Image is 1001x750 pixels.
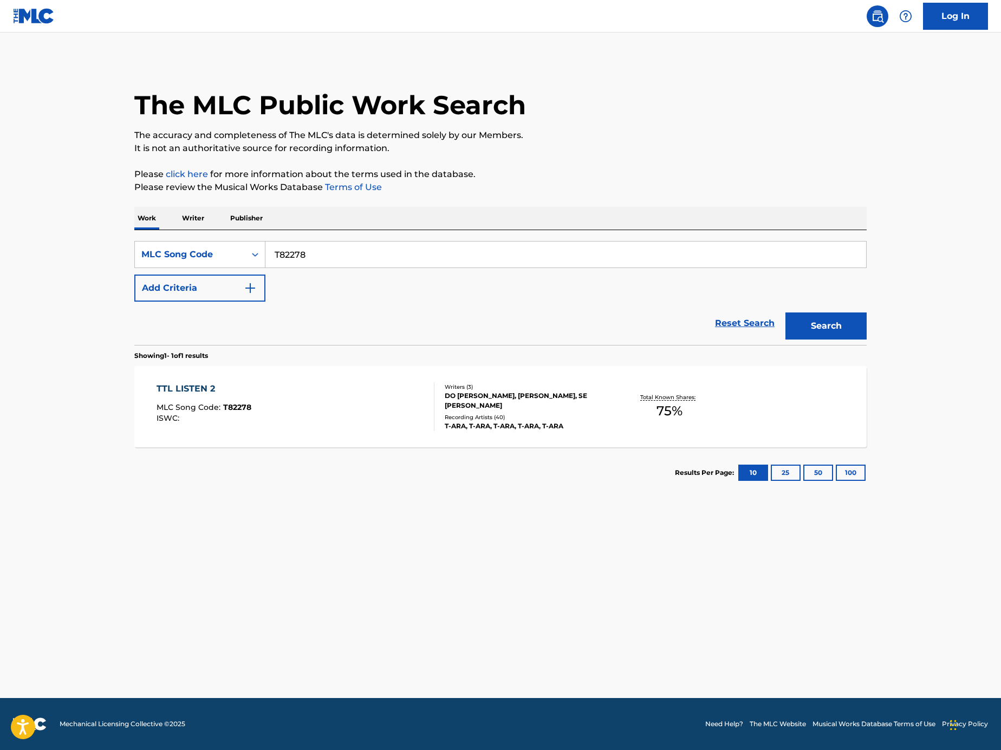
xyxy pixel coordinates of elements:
[640,393,698,401] p: Total Known Shares:
[656,401,682,421] span: 75 %
[13,8,55,24] img: MLC Logo
[871,10,884,23] img: search
[867,5,888,27] a: Public Search
[179,207,207,230] p: Writer
[812,719,935,729] a: Musical Works Database Terms of Use
[157,402,223,412] span: MLC Song Code :
[895,5,916,27] div: Help
[13,718,47,731] img: logo
[675,468,737,478] p: Results Per Page:
[166,169,208,179] a: click here
[134,129,867,142] p: The accuracy and completeness of The MLC's data is determined solely by our Members.
[738,465,768,481] button: 10
[445,421,608,431] div: T-ARA, T-ARA, T-ARA, T-ARA, T-ARA
[134,366,867,447] a: TTL LISTEN 2MLC Song Code:T82278ISWC:Writers (3)DO [PERSON_NAME], [PERSON_NAME], SE [PERSON_NAME]...
[134,351,208,361] p: Showing 1 - 1 of 1 results
[134,89,526,121] h1: The MLC Public Work Search
[947,698,1001,750] iframe: Chat Widget
[141,248,239,261] div: MLC Song Code
[227,207,266,230] p: Publisher
[134,142,867,155] p: It is not an authoritative source for recording information.
[923,3,988,30] a: Log In
[445,413,608,421] div: Recording Artists ( 40 )
[134,241,867,345] form: Search Form
[223,402,251,412] span: T82278
[134,275,265,302] button: Add Criteria
[60,719,185,729] span: Mechanical Licensing Collective © 2025
[942,719,988,729] a: Privacy Policy
[323,182,382,192] a: Terms of Use
[445,383,608,391] div: Writers ( 3 )
[157,382,251,395] div: TTL LISTEN 2
[710,311,780,335] a: Reset Search
[134,181,867,194] p: Please review the Musical Works Database
[950,709,957,741] div: Drag
[836,465,866,481] button: 100
[157,413,182,423] span: ISWC :
[750,719,806,729] a: The MLC Website
[705,719,743,729] a: Need Help?
[134,168,867,181] p: Please for more information about the terms used in the database.
[445,391,608,410] div: DO [PERSON_NAME], [PERSON_NAME], SE [PERSON_NAME]
[803,465,833,481] button: 50
[134,207,159,230] p: Work
[244,282,257,295] img: 9d2ae6d4665cec9f34b9.svg
[785,312,867,340] button: Search
[899,10,912,23] img: help
[771,465,801,481] button: 25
